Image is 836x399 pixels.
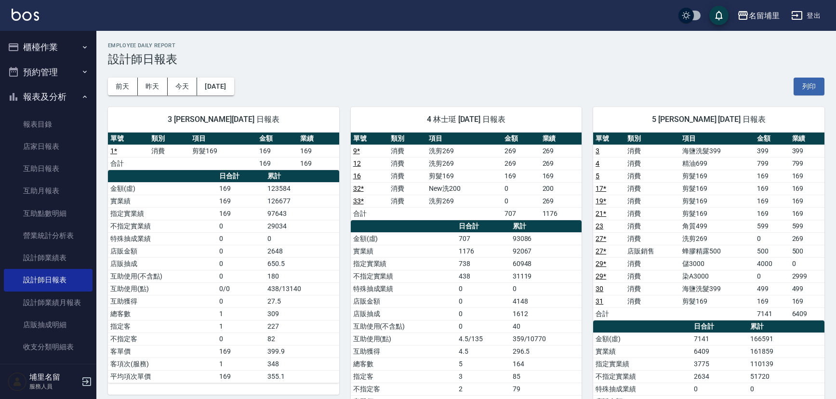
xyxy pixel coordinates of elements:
td: 169 [790,295,824,307]
td: 洗剪269 [426,195,502,207]
td: 互助使用(點) [351,332,457,345]
p: 服務人員 [29,382,79,391]
button: 報表及分析 [4,84,93,109]
td: 200 [540,182,582,195]
td: 金額(虛) [351,232,457,245]
th: 日合計 [217,170,265,183]
td: 269 [540,145,582,157]
td: 洗剪269 [426,157,502,170]
td: 269 [540,195,582,207]
td: 355.1 [265,370,339,383]
td: 客項次(服務) [108,358,217,370]
td: 互助使用(點) [108,282,217,295]
td: 剪髮169 [680,182,755,195]
td: 348 [265,358,339,370]
td: 角質499 [680,220,755,232]
td: 0 [217,295,265,307]
td: 27.5 [265,295,339,307]
td: 169 [755,207,789,220]
td: 599 [790,220,824,232]
a: 店家日報表 [4,135,93,158]
td: 40 [510,320,582,332]
td: 161859 [748,345,824,358]
td: 0 [755,270,789,282]
td: 消費 [625,270,680,282]
button: 今天 [168,78,198,95]
td: 110139 [748,358,824,370]
th: 累計 [510,220,582,233]
a: 互助月報表 [4,180,93,202]
td: 2 [456,383,510,395]
th: 業績 [790,133,824,145]
td: 799 [755,157,789,170]
td: 消費 [625,220,680,232]
td: 蜂膠精露500 [680,245,755,257]
td: 指定實業績 [593,358,691,370]
a: 設計師業績月報表 [4,292,93,314]
td: 不指定客 [108,332,217,345]
button: [DATE] [197,78,234,95]
button: 登出 [787,7,824,25]
td: 消費 [625,282,680,295]
td: 消費 [625,157,680,170]
th: 類別 [625,133,680,145]
td: 互助獲得 [108,295,217,307]
td: 31119 [510,270,582,282]
td: 0 [217,245,265,257]
td: 指定客 [108,320,217,332]
td: 0/0 [217,282,265,295]
td: 4000 [755,257,789,270]
td: 359/10770 [510,332,582,345]
td: 0 [265,232,339,245]
td: 合計 [108,157,149,170]
td: 剪髮169 [680,295,755,307]
td: 消費 [625,145,680,157]
td: 剪髮169 [680,207,755,220]
td: 500 [755,245,789,257]
td: 1176 [540,207,582,220]
td: 399 [755,145,789,157]
a: 3 [596,147,599,155]
td: 2648 [265,245,339,257]
td: 客單價 [108,345,217,358]
td: 79 [510,383,582,395]
td: 總客數 [108,307,217,320]
th: 累計 [265,170,339,183]
td: 0 [456,295,510,307]
td: 不指定客 [351,383,457,395]
td: 707 [456,232,510,245]
td: 金額(虛) [593,332,691,345]
th: 日合計 [456,220,510,233]
td: 消費 [625,295,680,307]
th: 項目 [426,133,502,145]
td: 儲3000 [680,257,755,270]
td: 7141 [691,332,748,345]
td: 180 [265,270,339,282]
td: 特殊抽成業績 [108,232,217,245]
td: 消費 [149,145,190,157]
td: 剪髮169 [680,195,755,207]
td: 85 [510,370,582,383]
a: 23 [596,222,603,230]
td: 0 [456,307,510,320]
td: 1612 [510,307,582,320]
td: 消費 [388,170,426,182]
th: 單號 [593,133,625,145]
td: 60948 [510,257,582,270]
td: 499 [755,282,789,295]
a: 店販抽成明細 [4,314,93,336]
td: 合計 [351,207,389,220]
th: 累計 [748,320,824,333]
th: 項目 [190,133,257,145]
td: 指定實業績 [108,207,217,220]
th: 類別 [388,133,426,145]
td: 指定實業績 [351,257,457,270]
td: 169 [790,182,824,195]
td: 店販金額 [351,295,457,307]
td: 169 [217,207,265,220]
td: 499 [790,282,824,295]
td: 799 [790,157,824,170]
td: 消費 [625,207,680,220]
td: 93086 [510,232,582,245]
a: 營業統計分析表 [4,225,93,247]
